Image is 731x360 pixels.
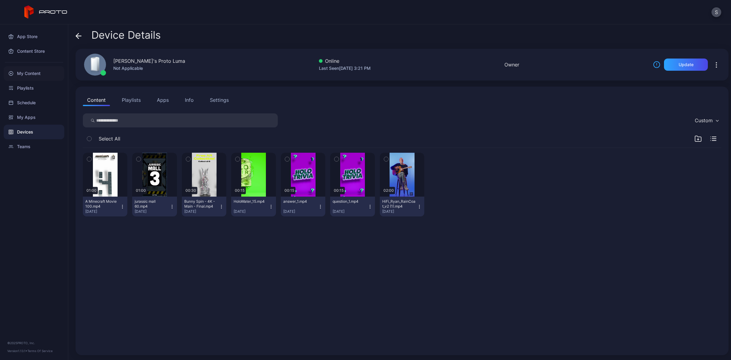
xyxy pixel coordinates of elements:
[504,61,519,68] div: Owner
[135,199,168,209] div: jurassic mall 60.mp4
[382,199,416,209] div: HiFi_Ryan_RainCoat_v2 (1).mp4
[27,349,53,353] a: Terms Of Service
[4,81,64,95] a: Playlists
[695,117,713,123] div: Custom
[330,197,375,216] button: question_1.mp4[DATE]
[210,96,229,104] div: Settings
[4,44,64,59] a: Content Store
[283,199,317,204] div: answer_1.mp4
[231,197,276,216] button: HoloWater_15.mp4[DATE]
[206,94,233,106] button: Settings
[185,96,194,104] div: Info
[91,29,161,41] span: Device Details
[182,197,226,216] button: Bunny Spin - 4K - Main - Final.mp4[DATE]
[712,7,721,17] button: S
[184,199,218,209] div: Bunny Spin - 4K - Main - Final.mp4
[184,209,219,214] div: [DATE]
[85,199,119,209] div: A Minecraft Movie 100.mp4
[283,209,318,214] div: [DATE]
[4,95,64,110] a: Schedule
[333,199,366,204] div: question_1.mp4
[4,66,64,81] a: My Content
[83,94,110,106] button: Content
[664,59,708,71] button: Update
[234,209,268,214] div: [DATE]
[4,139,64,154] a: Teams
[181,94,198,106] button: Info
[692,113,721,127] button: Custom
[380,197,424,216] button: HiFi_Ryan_RainCoat_v2 (1).mp4[DATE]
[118,94,145,106] button: Playlists
[99,135,120,142] span: Select All
[7,340,61,345] div: © 2025 PROTO, Inc.
[4,125,64,139] a: Devices
[234,199,267,204] div: HoloWater_15.mp4
[85,209,120,214] div: [DATE]
[382,209,417,214] div: [DATE]
[281,197,325,216] button: answer_1.mp4[DATE]
[135,209,169,214] div: [DATE]
[319,57,371,65] div: Online
[7,349,27,353] span: Version 1.13.1 •
[4,29,64,44] a: App Store
[113,57,185,65] div: [PERSON_NAME]'s Proto Luma
[132,197,177,216] button: jurassic mall 60.mp4[DATE]
[4,110,64,125] a: My Apps
[113,65,185,72] div: Not Applicable
[333,209,367,214] div: [DATE]
[319,65,371,72] div: Last Seen [DATE] 3:21 PM
[153,94,173,106] button: Apps
[83,197,127,216] button: A Minecraft Movie 100.mp4[DATE]
[679,62,694,67] div: Update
